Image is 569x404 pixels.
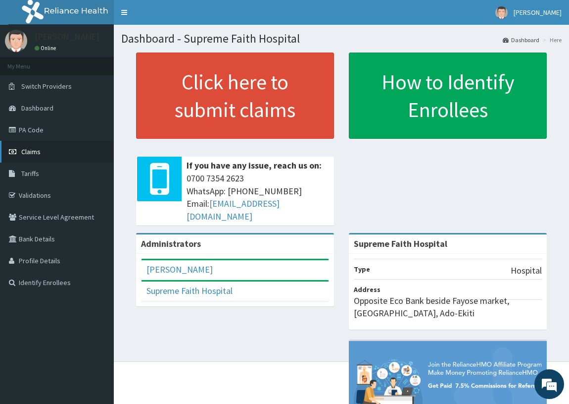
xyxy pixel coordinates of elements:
p: Hospital [511,264,542,277]
p: [PERSON_NAME] [35,32,99,41]
img: User Image [5,30,27,52]
h1: Dashboard - Supreme Faith Hospital [121,32,562,45]
a: [PERSON_NAME] [146,264,213,275]
div: Minimize live chat window [162,5,186,29]
a: Online [35,45,58,52]
span: We're online! [57,125,137,225]
a: [EMAIL_ADDRESS][DOMAIN_NAME] [187,198,280,222]
span: Dashboard [21,104,53,113]
div: Chat with us now [51,56,166,68]
a: How to Identify Enrollees [349,53,547,139]
b: Administrators [141,238,201,249]
p: Opposite Eco Bank beside Fayose market, [GEOGRAPHIC_DATA], Ado-Ekiti [354,294,542,320]
span: Switch Providers [21,82,72,91]
span: 0700 7354 2623 WhatsApp: [PHONE_NUMBER] Email: [187,172,329,223]
a: Supreme Faith Hospital [146,285,233,296]
b: Type [354,265,370,274]
span: Claims [21,147,41,156]
b: If you have any issue, reach us on: [187,160,322,171]
img: d_794563401_company_1708531726252_794563401 [18,50,40,74]
a: Dashboard [503,36,539,44]
li: Here [540,36,562,44]
img: User Image [495,6,508,19]
strong: Supreme Faith Hospital [354,238,447,249]
textarea: Type your message and hit 'Enter' [5,271,189,305]
span: [PERSON_NAME] [514,8,562,17]
a: Click here to submit claims [136,53,334,139]
b: Address [354,285,380,294]
span: Tariffs [21,169,39,178]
